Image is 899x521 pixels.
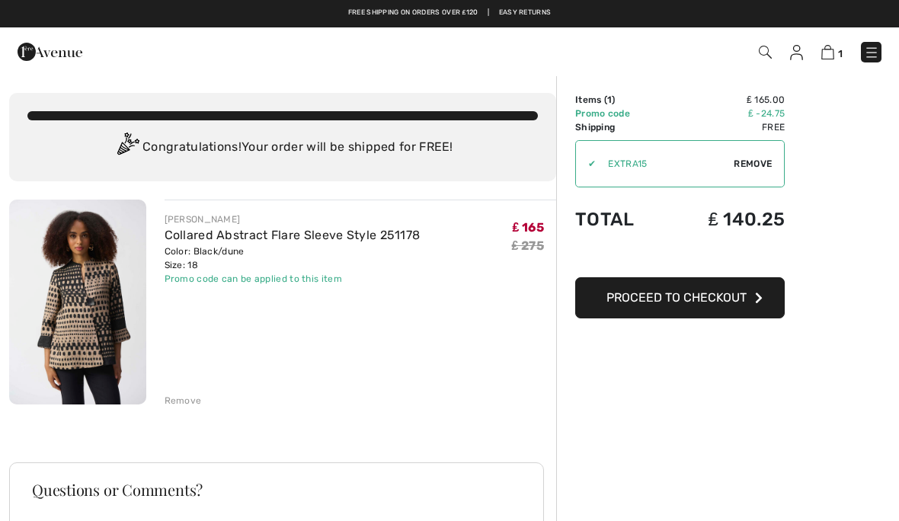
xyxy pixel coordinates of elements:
[165,228,421,242] a: Collared Abstract Flare Sleeve Style 251178
[596,141,734,187] input: Promo code
[165,245,421,272] div: Color: Black/dune Size: 18
[790,45,803,60] img: My Info
[575,277,785,318] button: Proceed to Checkout
[27,133,538,163] div: Congratulations! Your order will be shipped for FREE!
[165,272,421,286] div: Promo code can be applied to this item
[606,290,747,305] span: Proceed to Checkout
[165,394,202,408] div: Remove
[575,93,667,107] td: Items ( )
[32,482,521,497] h3: Questions or Comments?
[759,46,772,59] img: Search
[499,8,552,18] a: Easy Returns
[821,43,843,61] a: 1
[734,157,772,171] span: Remove
[864,45,879,60] img: Menu
[667,93,785,107] td: ₤ 165.00
[576,157,596,171] div: ✔
[488,8,489,18] span: |
[667,120,785,134] td: Free
[575,107,667,120] td: Promo code
[18,37,82,67] img: 1ère Avenue
[667,193,785,245] td: ₤ 140.25
[838,48,843,59] span: 1
[18,43,82,58] a: 1ère Avenue
[348,8,478,18] a: Free shipping on orders over ₤120
[512,238,544,253] s: ₤ 275
[667,107,785,120] td: ₤ -24.75
[9,200,146,404] img: Collared Abstract Flare Sleeve Style 251178
[607,94,612,105] span: 1
[575,245,785,272] iframe: PayPal
[575,193,667,245] td: Total
[112,133,142,163] img: Congratulation2.svg
[575,120,667,134] td: Shipping
[513,220,544,235] span: ₤ 165
[821,45,834,59] img: Shopping Bag
[165,213,421,226] div: [PERSON_NAME]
